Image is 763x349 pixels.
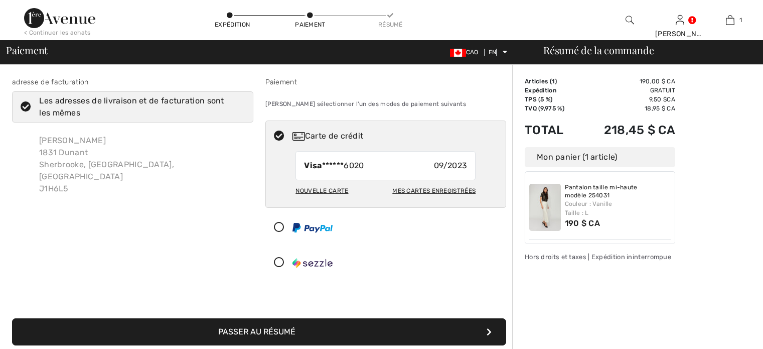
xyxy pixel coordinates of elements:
[525,96,553,103] font: TPS (5 %)
[39,148,88,157] font: 1831 Dunant
[525,78,552,85] font: Articles (
[565,218,600,228] font: 190 $ CA
[466,49,479,56] font: CAO
[39,160,174,181] font: Sherbrooke, [GEOGRAPHIC_DATA], [GEOGRAPHIC_DATA]
[450,49,466,57] img: Dollar canadien
[392,187,476,194] font: Mes cartes enregistrées
[24,29,91,36] font: < Continuer les achats
[39,184,69,193] font: J1H6L5
[265,100,467,107] font: [PERSON_NAME] sélectionner l'un des modes de paiement suivants
[543,43,654,57] font: Résumé de la commande
[292,132,305,141] img: Carte de crédit
[739,17,742,24] font: 1
[650,87,675,94] font: Gratuit
[12,78,89,86] font: adresse de facturation
[726,14,734,26] img: Mon sac
[655,30,714,38] font: [PERSON_NAME]
[645,105,675,112] font: 18,95 $ CA
[434,161,467,170] font: 09/2023
[378,21,403,28] font: Résumé
[305,131,364,141] font: Carte de crédit
[676,14,684,26] img: Mes informations
[705,14,754,26] a: 1
[39,136,106,145] font: [PERSON_NAME]
[6,43,48,57] font: Paiement
[265,78,297,86] font: Paiement
[525,123,564,137] font: Total
[304,161,322,170] font: Visa
[292,258,333,268] img: Sezzle
[525,105,564,112] font: TVQ (9,975 %)
[215,21,250,28] font: Expédition
[529,184,561,231] img: Pantalon taille mi-haute modèle 254031
[640,78,675,85] font: 190,00 $ CA
[555,78,557,85] font: )
[525,87,556,94] font: Expédition
[218,327,295,336] font: Passer au résumé
[565,184,638,199] font: Pantalon taille mi-haute modèle 254031
[295,187,348,194] font: Nouvelle carte
[24,8,95,28] img: 1ère Avenue
[525,253,671,261] font: Hors droits et taxes | Expédition ininterrompue
[604,123,675,137] font: 218,45 $ CA
[489,49,497,56] font: EN
[12,318,506,345] button: Passer au résumé
[292,223,333,232] img: PayPal
[537,152,618,162] font: Mon panier (1 article)
[565,184,671,199] a: Pantalon taille mi-haute modèle 254031
[565,209,589,216] font: Taille : L
[649,96,675,103] font: 9,50 $CA
[565,200,613,207] font: Couleur : Vanille
[626,14,634,26] img: rechercher sur le site
[676,15,684,25] a: Se connecter
[39,96,224,118] font: Les adresses de livraison et de facturation sont les mêmes
[552,78,555,85] font: 1
[295,21,325,28] font: Paiement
